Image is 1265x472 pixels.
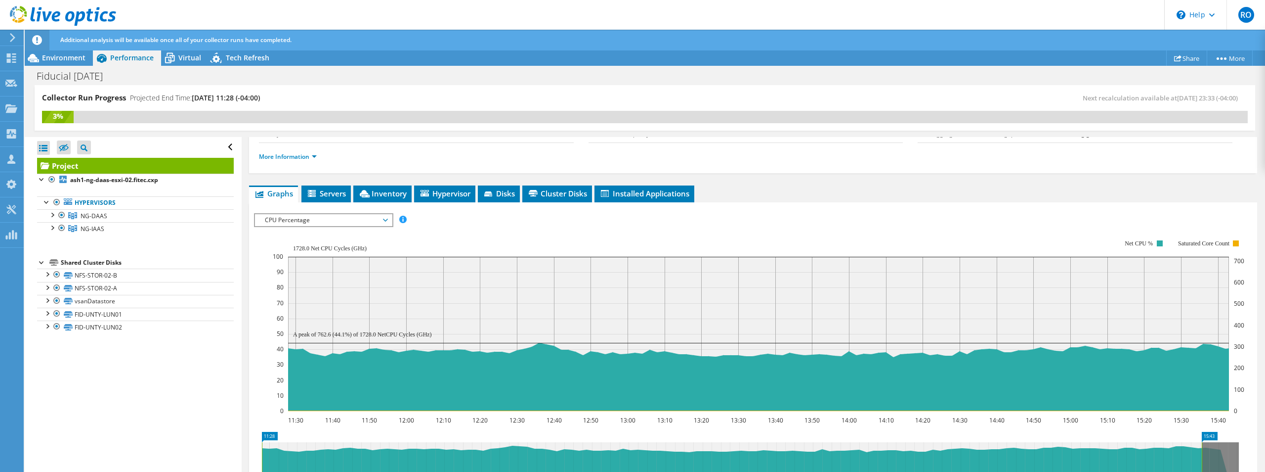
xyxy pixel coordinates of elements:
[620,416,635,425] text: 13:00
[583,416,598,425] text: 12:50
[81,212,107,220] span: NG-DAAS
[989,416,1005,425] text: 14:40
[1177,10,1185,19] svg: \n
[811,130,841,138] b: 125.45 TiB
[768,416,783,425] text: 13:40
[61,257,234,269] div: Shared Cluster Disks
[110,53,154,62] span: Performance
[1238,7,1254,23] span: RO
[260,214,387,226] span: CPU Percentage
[599,189,689,198] span: Installed Applications
[1234,257,1244,265] text: 700
[277,330,284,338] text: 50
[1026,416,1041,425] text: 14:50
[130,93,260,103] h4: Projected End Time:
[1178,240,1230,247] text: Saturated Core Count
[277,283,284,291] text: 80
[1234,299,1244,308] text: 500
[527,189,587,198] span: Cluster Disks
[273,252,283,261] text: 100
[483,189,515,198] span: Disks
[1063,416,1078,425] text: 15:00
[259,152,317,161] a: More Information
[1061,130,1109,138] b: 198.72 gigabits/s
[1234,321,1244,330] text: 400
[1234,342,1244,351] text: 300
[37,209,234,222] a: NG-DAAS
[178,53,201,62] span: Virtual
[70,176,158,184] b: ash1-ng-daas-esxi-02.fitec.cxp
[657,416,673,425] text: 13:10
[277,391,284,400] text: 10
[293,331,432,338] text: A peak of 762.6 (44.1%) of 1728.0 NetCPU Cycles (GHz)
[280,407,284,415] text: 0
[1083,94,1243,102] span: Next recalculation available at
[509,416,525,425] text: 12:30
[277,360,284,369] text: 30
[37,308,234,321] a: FID-UNTY-LUN01
[81,225,104,233] span: NG-IAAS
[1211,416,1226,425] text: 15:40
[879,416,894,425] text: 14:10
[37,158,234,174] a: Project
[915,416,930,425] text: 14:20
[1234,385,1244,394] text: 100
[60,36,292,44] span: Additional analysis will be available once all of your collector runs have completed.
[37,269,234,282] a: NFS-STOR-02-B
[37,196,234,209] a: Hypervisors
[293,245,367,252] text: 1728.0 Net CPU Cycles (GHz)
[472,416,488,425] text: 12:20
[306,189,346,198] span: Servers
[37,295,234,308] a: vsanDatastore
[37,174,234,187] a: ash1-ng-daas-esxi-02.fitec.cxp
[1234,364,1244,372] text: 200
[1234,278,1244,286] text: 600
[192,93,260,102] span: [DATE] 11:28 (-04:00)
[42,111,74,122] div: 3%
[1207,50,1253,66] a: More
[226,53,269,62] span: Tech Refresh
[277,268,284,276] text: 90
[277,345,284,353] text: 40
[399,416,414,425] text: 12:00
[436,416,451,425] text: 12:10
[37,321,234,333] a: FID-UNTY-LUN02
[804,416,820,425] text: 13:50
[288,416,303,425] text: 11:30
[731,416,746,425] text: 13:30
[952,416,968,425] text: 14:30
[1125,240,1153,247] text: Net CPU %
[325,416,340,425] text: 11:40
[1177,94,1238,102] span: [DATE] 23:33 (-04:00)
[547,416,562,425] text: 12:40
[694,416,709,425] text: 13:20
[277,314,284,323] text: 60
[362,416,377,425] text: 11:50
[842,416,857,425] text: 14:00
[419,189,470,198] span: Hypervisor
[470,130,477,138] b: 15
[1234,407,1237,415] text: 0
[277,299,284,307] text: 70
[37,282,234,295] a: NFS-STOR-02-A
[1174,416,1189,425] text: 15:30
[358,189,407,198] span: Inventory
[254,189,293,198] span: Graphs
[1100,416,1115,425] text: 15:10
[1137,416,1152,425] text: 15:20
[277,376,284,384] text: 20
[37,222,234,235] a: NG-IAAS
[32,71,118,82] h1: Fiducial [DATE]
[42,53,85,62] span: Environment
[1166,50,1207,66] a: Share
